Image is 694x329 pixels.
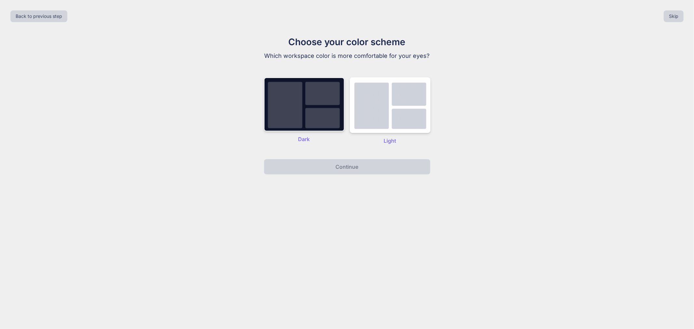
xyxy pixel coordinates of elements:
button: Skip [664,10,684,22]
button: Continue [264,159,430,175]
p: Light [350,137,430,145]
p: Dark [264,135,345,143]
button: Back to previous step [10,10,67,22]
img: dark [264,77,345,131]
p: Continue [336,163,359,171]
p: Which workspace color is more comfortable for your eyes? [238,51,456,60]
img: dark [350,77,430,133]
h1: Choose your color scheme [238,35,456,49]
